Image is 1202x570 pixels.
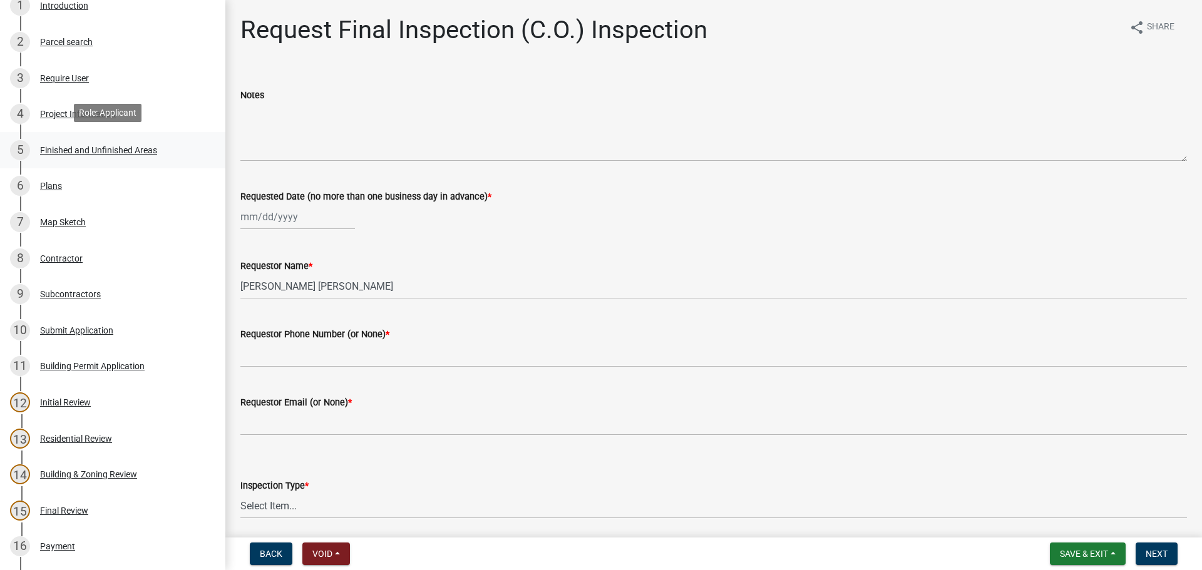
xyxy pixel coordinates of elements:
[10,320,30,340] div: 10
[40,398,91,407] div: Initial Review
[40,362,145,370] div: Building Permit Application
[10,464,30,484] div: 14
[40,254,83,263] div: Contractor
[10,68,30,88] div: 3
[10,356,30,376] div: 11
[40,146,157,155] div: Finished and Unfinished Areas
[10,536,30,556] div: 16
[1136,542,1178,565] button: Next
[40,290,101,298] div: Subcontractors
[40,109,116,118] div: Project Information
[260,549,282,559] span: Back
[40,506,88,515] div: Final Review
[40,1,88,10] div: Introduction
[40,470,137,479] div: Building & Zoning Review
[40,38,93,46] div: Parcel search
[10,392,30,412] div: 12
[250,542,292,565] button: Back
[10,104,30,124] div: 4
[40,218,86,226] div: Map Sketch
[10,429,30,449] div: 13
[302,542,350,565] button: Void
[240,91,264,100] label: Notes
[10,140,30,160] div: 5
[40,181,62,190] div: Plans
[240,482,309,491] label: Inspection Type
[1146,549,1168,559] span: Next
[40,326,113,335] div: Submit Application
[1129,20,1144,35] i: share
[1060,549,1108,559] span: Save & Exit
[40,434,112,443] div: Residential Review
[10,32,30,52] div: 2
[240,204,355,230] input: mm/dd/yyyy
[240,330,389,339] label: Requestor Phone Number (or None)
[312,549,332,559] span: Void
[240,15,707,45] h1: Request Final Inspection (C.O.) Inspection
[10,284,30,304] div: 9
[40,74,89,83] div: Require User
[10,501,30,521] div: 15
[1147,20,1174,35] span: Share
[240,193,491,201] label: Requested Date (no more than one business day in advance)
[240,262,312,271] label: Requestor Name
[1050,542,1126,565] button: Save & Exit
[1119,15,1184,39] button: shareShare
[10,248,30,268] div: 8
[10,176,30,196] div: 6
[74,104,141,122] div: Role: Applicant
[40,542,75,551] div: Payment
[10,212,30,232] div: 7
[240,399,352,407] label: Requestor Email (or None)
